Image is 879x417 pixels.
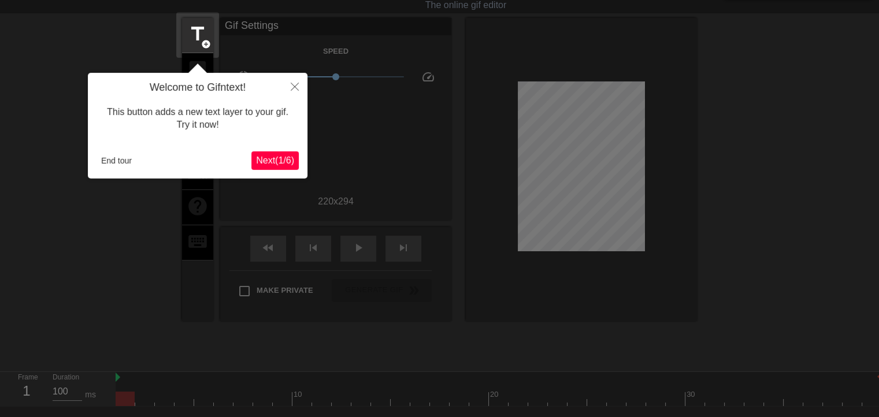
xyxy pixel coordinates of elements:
button: Close [282,73,307,99]
h4: Welcome to Gifntext! [97,81,299,94]
span: Next ( 1 / 6 ) [256,155,294,165]
button: Next [251,151,299,170]
button: End tour [97,152,136,169]
div: This button adds a new text layer to your gif. Try it now! [97,94,299,143]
